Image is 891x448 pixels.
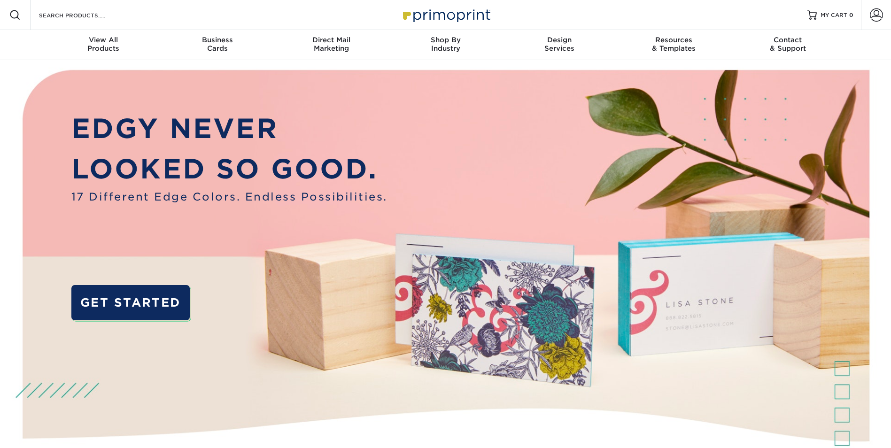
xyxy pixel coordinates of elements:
[38,9,130,21] input: SEARCH PRODUCTS.....
[388,30,503,60] a: Shop ByIndustry
[46,36,161,53] div: Products
[160,30,274,60] a: BusinessCards
[160,36,274,44] span: Business
[160,36,274,53] div: Cards
[71,108,387,148] p: EDGY NEVER
[617,36,731,44] span: Resources
[46,36,161,44] span: View All
[71,149,387,189] p: LOOKED SO GOOD.
[503,30,617,60] a: DesignServices
[46,30,161,60] a: View AllProducts
[731,30,845,60] a: Contact& Support
[274,30,388,60] a: Direct MailMarketing
[399,5,493,25] img: Primoprint
[274,36,388,53] div: Marketing
[388,36,503,44] span: Shop By
[503,36,617,53] div: Services
[821,11,847,19] span: MY CART
[617,30,731,60] a: Resources& Templates
[274,36,388,44] span: Direct Mail
[388,36,503,53] div: Industry
[849,12,853,18] span: 0
[503,36,617,44] span: Design
[731,36,845,44] span: Contact
[731,36,845,53] div: & Support
[617,36,731,53] div: & Templates
[71,285,190,320] a: GET STARTED
[71,189,387,205] span: 17 Different Edge Colors. Endless Possibilities.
